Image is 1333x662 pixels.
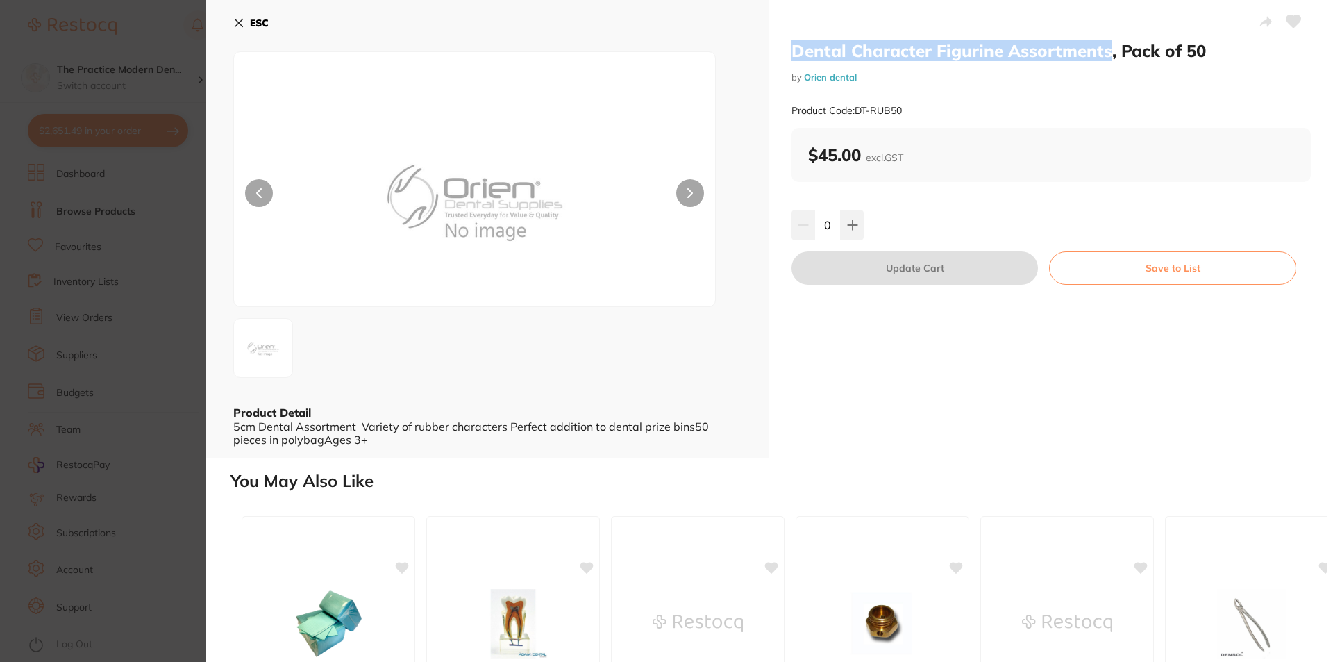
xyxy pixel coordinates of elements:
[233,420,741,446] div: 5cm Dental Assortment Variety of rubber characters Perfect addition to dental prize bins50 pieces...
[1207,589,1297,659] img: Dental Extracting Forceps-Upper Molars, Either side Fig 18A (Buy 5, get 1 free)
[468,589,558,659] img: Cross Section Of Tooth Dental/Education
[1022,589,1112,659] img: 50
[791,105,902,117] small: Product Code: DT-RUB50
[233,11,269,35] button: ESC
[866,151,903,164] span: excl. GST
[1049,251,1296,285] button: Save to List
[791,40,1311,61] h2: Dental Character Figurine Assortments, Pack of 50
[230,472,1327,491] h2: You May Also Like
[653,589,743,659] img: Dental Flat Plastic TIT Set of 3 (Buy 5, get 1 free)
[791,72,1311,83] small: by
[837,589,928,659] img: #50
[283,589,374,659] img: Dental bibs - Blue
[250,17,269,29] b: ESC
[791,251,1038,285] button: Update Cart
[238,323,288,373] img: QjUwLmpwZw
[233,406,311,420] b: Product Detail
[330,87,619,306] img: QjUwLmpwZw
[808,144,903,165] b: $45.00
[804,72,857,83] a: Orien dental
